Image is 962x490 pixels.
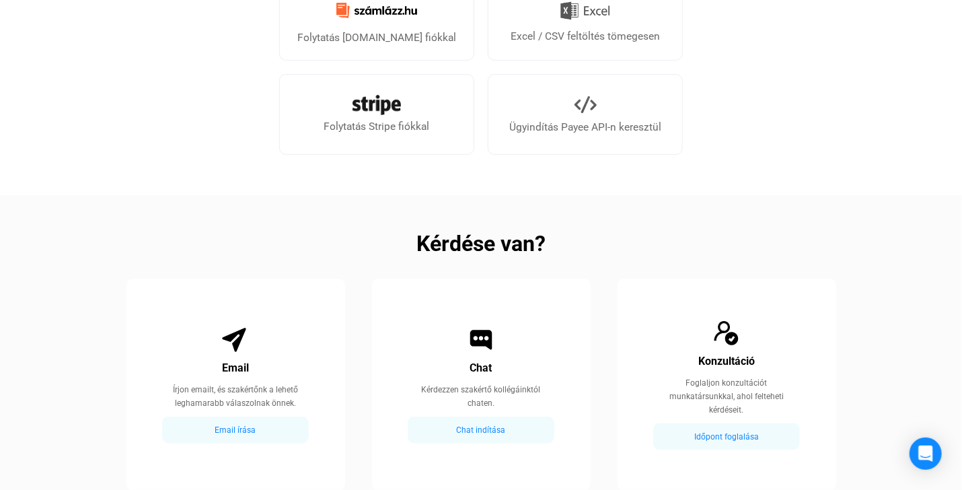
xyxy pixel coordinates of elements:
[222,326,249,353] img: Email
[353,95,401,115] img: Stripe
[324,118,430,135] div: Folytatás Stripe fiókkal
[279,74,474,155] a: Folytatás Stripe fiókkal
[488,74,683,155] a: Ügyindítás Payee API-n keresztül
[657,429,796,445] div: Időpont foglalása
[509,119,661,135] div: Ügyindítás Payee API-n keresztül
[470,360,492,376] div: Chat
[162,417,309,444] button: Email írása
[468,326,494,353] img: Chat
[654,376,800,417] div: Foglaljon konzultációt munkatársunkkal, ahol felteheti kérdéseit.
[910,438,942,470] div: Open Intercom Messenger
[222,360,249,376] div: Email
[511,28,660,44] div: Excel / CSV feltöltés tömegesen
[408,417,554,444] button: Chat indítása
[416,236,546,252] h2: Kérdése van?
[575,94,597,116] img: API
[163,383,309,410] div: Írjon emailt, és szakértőnk a lehető leghamarabb válaszolnak önnek.
[408,383,554,410] div: Kérdezzen szakértő kollégáinktól chaten.
[412,422,550,438] div: Chat indítása
[653,423,800,450] button: Időpont foglalása
[698,353,755,370] div: Konzultáció
[166,422,305,438] div: Email írása
[713,320,740,347] img: Consultation
[297,30,456,46] div: Folytatás [DOMAIN_NAME] fiókkal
